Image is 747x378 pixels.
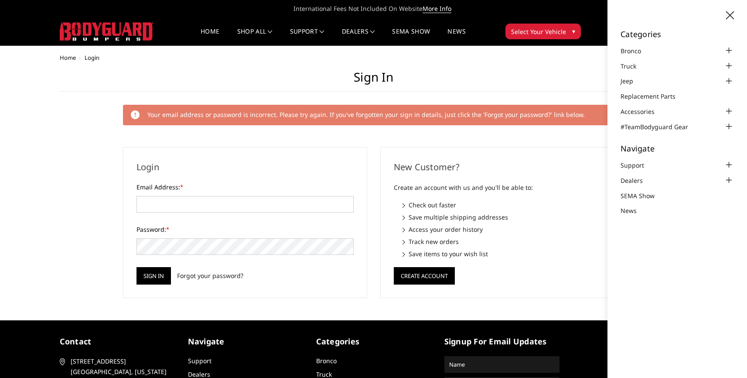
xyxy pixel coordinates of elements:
[136,182,354,192] label: Email Address:
[621,191,665,200] a: SEMA Show
[505,24,581,39] button: Select Your Vehicle
[188,336,303,347] h5: Navigate
[136,267,171,285] input: Sign in
[60,54,76,62] a: Home
[177,271,243,280] a: Forgot your password?
[316,336,431,347] h5: Categories
[147,110,585,119] span: Your email address or password is incorrect. Please try again. If you've forgotten your sign in d...
[60,70,688,92] h1: Sign in
[402,225,611,234] li: Access your order history
[447,28,465,45] a: News
[316,357,337,365] a: Bronco
[402,213,611,222] li: Save multiple shipping addresses
[402,237,611,246] li: Track new orders
[621,30,734,38] h5: Categories
[621,122,699,131] a: #TeamBodyguard Gear
[290,28,324,45] a: Support
[402,200,611,210] li: Check out faster
[621,176,654,185] a: Dealers
[446,357,558,371] input: Name
[188,357,211,365] a: Support
[572,27,575,36] span: ▾
[342,28,375,45] a: Dealers
[136,161,354,174] h2: Login
[394,271,455,279] a: Create Account
[237,28,273,45] a: shop all
[423,4,451,13] a: More Info
[621,62,647,71] a: Truck
[511,27,566,36] span: Select Your Vehicle
[394,182,611,193] p: Create an account with us and you'll be able to:
[621,92,686,101] a: Replacement Parts
[60,336,175,347] h5: contact
[703,336,747,378] iframe: Chat Widget
[621,46,652,55] a: Bronco
[60,22,153,41] img: BODYGUARD BUMPERS
[621,206,648,215] a: News
[621,107,665,116] a: Accessories
[402,249,611,258] li: Save items to your wish list
[136,225,354,234] label: Password:
[621,161,655,170] a: Support
[621,76,644,86] a: Jeep
[394,161,611,174] h2: New Customer?
[201,28,219,45] a: Home
[392,28,430,45] a: SEMA Show
[85,54,99,62] span: Login
[444,336,559,347] h5: signup for email updates
[621,144,734,152] h5: Navigate
[394,267,455,285] button: Create Account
